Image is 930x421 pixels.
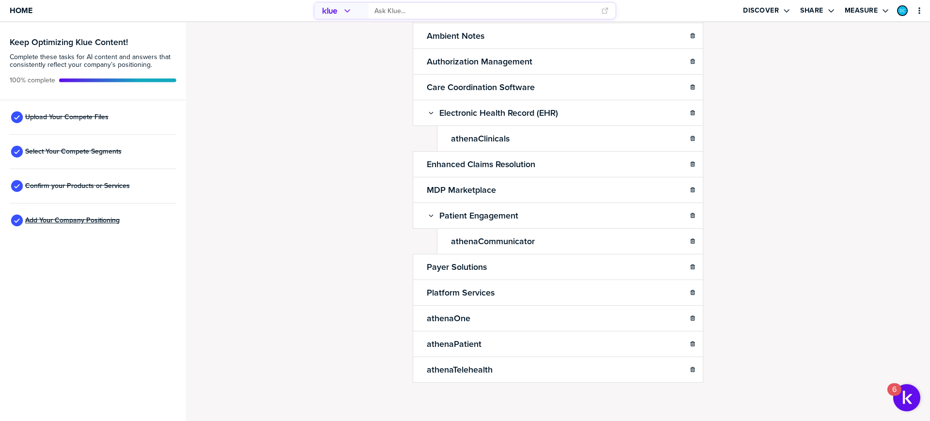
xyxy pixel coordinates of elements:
[845,6,878,15] label: Measure
[425,286,496,299] h2: Platform Services
[25,217,120,224] span: Add Your Company Positioning
[413,331,703,357] li: athenaPatient
[413,228,703,254] li: athenaCommunicator
[10,6,32,15] span: Home
[892,390,897,402] div: 6
[425,312,472,325] h2: athenaOne
[413,125,703,152] li: athenaClinicals
[413,48,703,75] li: Authorization Management
[413,100,703,126] li: Electronic Health Record (EHR)
[449,132,511,145] h2: athenaClinicals
[413,357,703,383] li: athenaTelehealth
[413,280,703,306] li: Platform Services
[413,254,703,280] li: Payer Solutions
[425,337,483,351] h2: athenaPatient
[897,5,908,16] div: Diane Chamberlain
[413,203,703,229] li: Patient Engagement
[425,80,537,94] h2: Care Coordination Software
[413,23,703,49] li: Ambient Notes
[374,3,595,19] input: Ask Klue...
[437,209,520,222] h2: Patient Engagement
[413,177,703,203] li: MDP Marketplace
[437,106,560,120] h2: Electronic Health Record (EHR)
[10,53,176,69] span: Complete these tasks for AI content and answers that consistently reflect your company’s position...
[413,151,703,177] li: Enhanced Claims Resolution
[800,6,823,15] label: Share
[425,55,534,68] h2: Authorization Management
[10,77,55,84] span: Active
[896,4,909,17] a: Edit Profile
[25,182,130,190] span: Confirm your Products or Services
[425,183,498,197] h2: MDP Marketplace
[25,148,122,156] span: Select Your Compete Segments
[10,38,176,47] h3: Keep Optimizing Klue Content!
[425,157,537,171] h2: Enhanced Claims Resolution
[893,384,920,411] button: Open Resource Center, 6 new notifications
[898,6,907,15] img: aa8708b9e673df012937ac082711a9c4-sml.png
[425,363,495,376] h2: athenaTelehealth
[449,234,537,248] h2: athenaCommunicator
[743,6,779,15] label: Discover
[425,260,489,274] h2: Payer Solutions
[413,74,703,100] li: Care Coordination Software
[25,113,108,121] span: Upload Your Compete Files
[425,29,486,43] h2: Ambient Notes
[413,305,703,331] li: athenaOne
